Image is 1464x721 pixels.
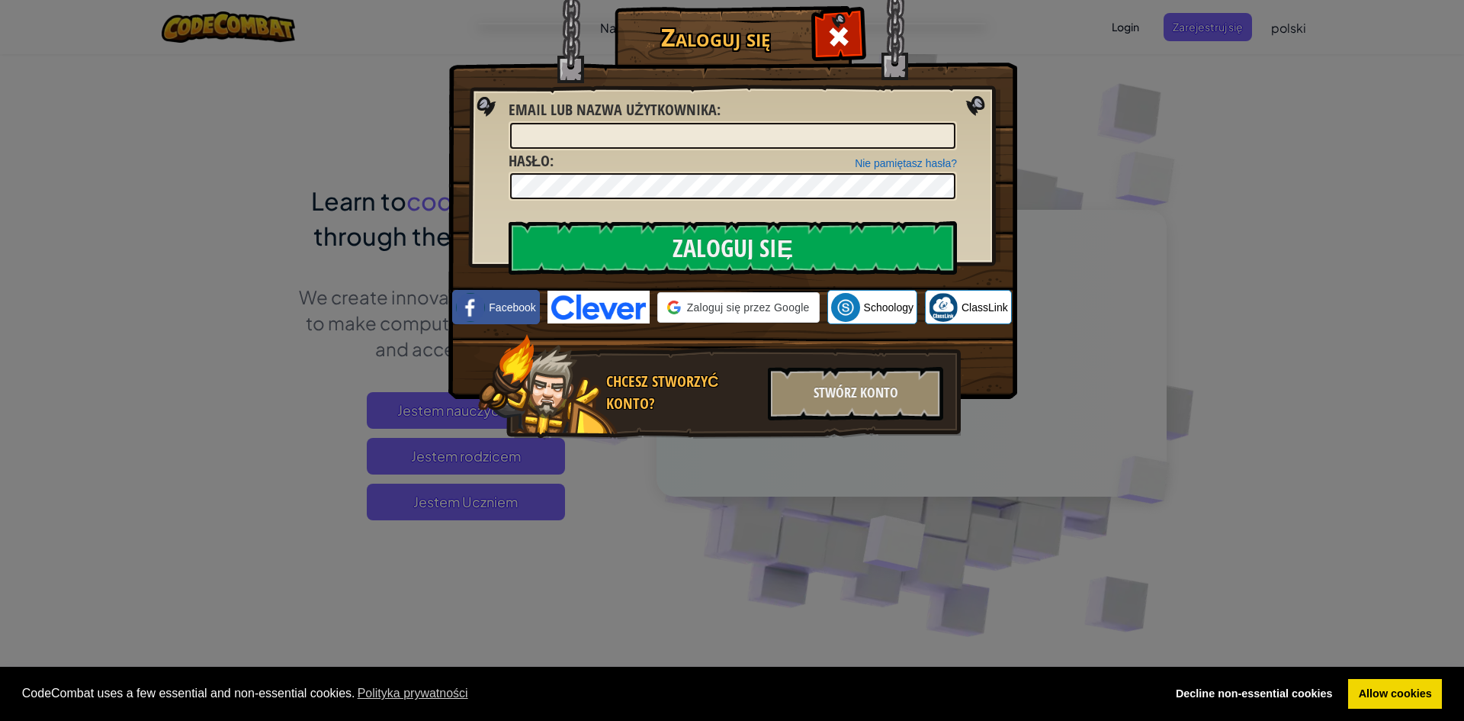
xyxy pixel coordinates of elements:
[657,292,820,323] div: Zaloguj się przez Google
[509,221,957,275] input: Zaloguj się
[509,99,721,121] label: :
[929,293,958,322] img: classlink-logo-small.png
[509,150,550,171] span: Hasło
[489,300,535,315] span: Facebook
[509,99,717,120] span: Email lub nazwa użytkownika
[547,291,650,323] img: clever-logo-blue.png
[22,682,1154,705] span: CodeCombat uses a few essential and non-essential cookies.
[864,300,913,315] span: Schoology
[855,157,957,169] a: Nie pamiętasz hasła?
[768,367,943,420] div: Stwórz konto
[456,293,485,322] img: facebook_small.png
[687,300,810,315] span: Zaloguj się przez Google
[1165,679,1343,710] a: deny cookies
[509,150,554,172] label: :
[962,300,1008,315] span: ClassLink
[355,682,470,705] a: learn more about cookies
[618,24,813,50] h1: Zaloguj się
[606,371,759,414] div: Chcesz stworzyć konto?
[1348,679,1442,710] a: allow cookies
[831,293,860,322] img: schoology.png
